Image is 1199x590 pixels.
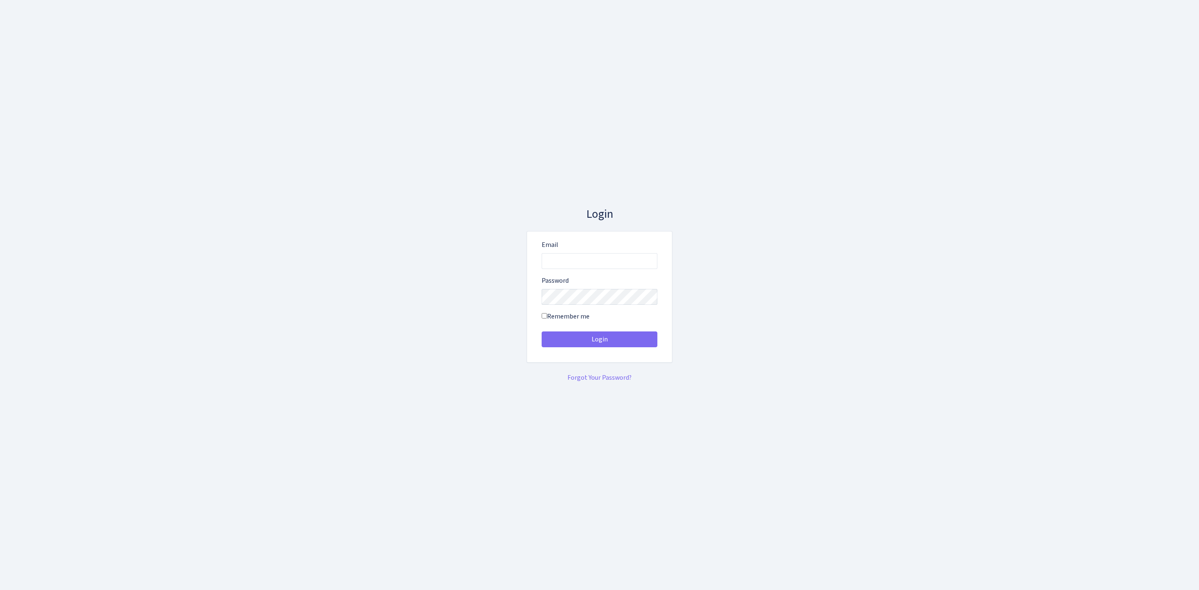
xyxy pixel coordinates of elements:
[567,373,632,382] a: Forgot Your Password?
[527,207,672,222] h3: Login
[542,240,558,250] label: Email
[542,313,547,319] input: Remember me
[542,276,569,286] label: Password
[542,331,657,347] button: Login
[542,311,590,321] label: Remember me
